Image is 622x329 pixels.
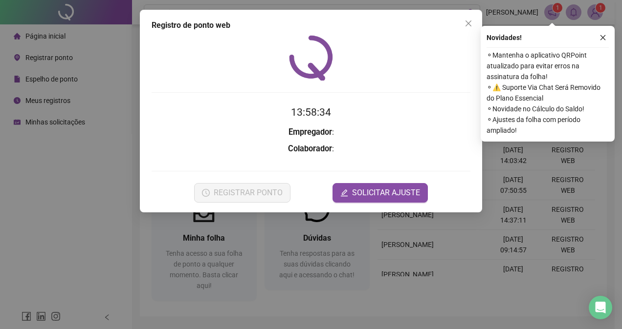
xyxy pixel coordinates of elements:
strong: Colaborador [288,144,332,153]
button: editSOLICITAR AJUSTE [333,183,428,203]
button: Close [461,16,476,31]
strong: Empregador [289,127,332,137]
img: QRPoint [289,35,333,81]
span: edit [340,189,348,197]
span: SOLICITAR AJUSTE [352,187,420,199]
div: Registro de ponto web [152,20,470,31]
span: ⚬ Ajustes da folha com período ampliado! [487,114,609,136]
h3: : [152,126,470,139]
span: ⚬ Novidade no Cálculo do Saldo! [487,103,609,114]
span: close [465,20,472,27]
button: REGISTRAR PONTO [194,183,290,203]
span: close [600,34,606,41]
span: ⚬ ⚠️ Suporte Via Chat Será Removido do Plano Essencial [487,82,609,103]
h3: : [152,143,470,155]
div: Open Intercom Messenger [589,296,612,319]
span: ⚬ Mantenha o aplicativo QRPoint atualizado para evitar erros na assinatura da folha! [487,50,609,82]
span: Novidades ! [487,32,522,43]
time: 13:58:34 [291,106,331,118]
